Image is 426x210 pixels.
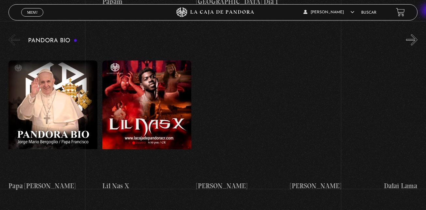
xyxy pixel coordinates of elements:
h4: Lil Nas X [102,181,191,191]
span: Menu [27,10,38,14]
button: Next [406,34,418,46]
a: Papa [PERSON_NAME] [8,50,97,202]
span: Cerrar [25,16,40,20]
a: [PERSON_NAME] [290,50,379,202]
a: [PERSON_NAME] [196,50,285,202]
h4: Papa [PERSON_NAME] [8,181,97,191]
span: [PERSON_NAME] [303,10,354,14]
a: Lil Nas X [102,50,191,202]
h4: [PERSON_NAME] [290,181,379,191]
h3: Pandora Bio [28,38,77,44]
a: Buscar [361,11,376,15]
h4: [PERSON_NAME] [196,181,285,191]
button: Previous [8,34,20,46]
a: View your shopping cart [396,8,405,17]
